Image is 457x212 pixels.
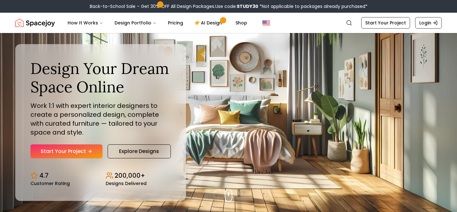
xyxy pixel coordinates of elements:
img: United States [262,19,270,27]
p: Work 1:1 with expert interior designers to create a personalized design, complete with curated fu... [30,101,171,137]
img: Spacejoy Logo [15,17,55,29]
span: *Not applicable to packages already purchased* [258,3,368,10]
span: Use code: [215,3,258,10]
a: Start Your Project [361,17,410,29]
button: How It Works [63,17,108,29]
p: 200,000+ [115,171,145,180]
nav: Global [15,13,442,33]
nav: Main [63,17,252,29]
a: Explore Designs [108,144,171,158]
a: Start Your Project [30,144,103,158]
a: Pricing [163,17,188,29]
div: Back-to-School Sale – Get 30% OFF All Design Packages. [90,3,368,10]
small: Designs Delivered [106,181,147,186]
b: STUDY30 [237,3,258,10]
a: Login [415,17,442,29]
small: Customer Rating [30,181,70,186]
h1: Design Your Dream Space Online [30,59,171,96]
a: Shop [230,17,252,29]
div: Design stats [30,166,171,186]
a: Spacejoy [15,17,55,29]
a: AI Design [189,17,229,29]
button: Design Portfolio [109,17,162,29]
p: 4.7 [39,171,49,180]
